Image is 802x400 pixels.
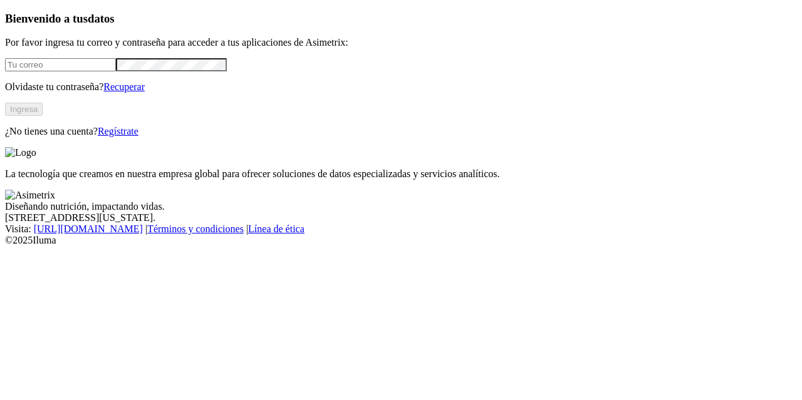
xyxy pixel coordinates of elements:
a: Línea de ética [248,223,305,234]
div: Diseñando nutrición, impactando vidas. [5,201,797,212]
img: Asimetrix [5,190,55,201]
span: datos [88,12,115,25]
button: Ingresa [5,103,43,116]
div: [STREET_ADDRESS][US_STATE]. [5,212,797,223]
p: Por favor ingresa tu correo y contraseña para acceder a tus aplicaciones de Asimetrix: [5,37,797,48]
p: Olvidaste tu contraseña? [5,81,797,93]
div: Visita : | | [5,223,797,235]
a: [URL][DOMAIN_NAME] [34,223,143,234]
a: Términos y condiciones [147,223,244,234]
p: La tecnología que creamos en nuestra empresa global para ofrecer soluciones de datos especializad... [5,168,797,180]
p: ¿No tienes una cuenta? [5,126,797,137]
a: Regístrate [98,126,138,136]
img: Logo [5,147,36,158]
h3: Bienvenido a tus [5,12,797,26]
a: Recuperar [103,81,145,92]
input: Tu correo [5,58,116,71]
div: © 2025 Iluma [5,235,797,246]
